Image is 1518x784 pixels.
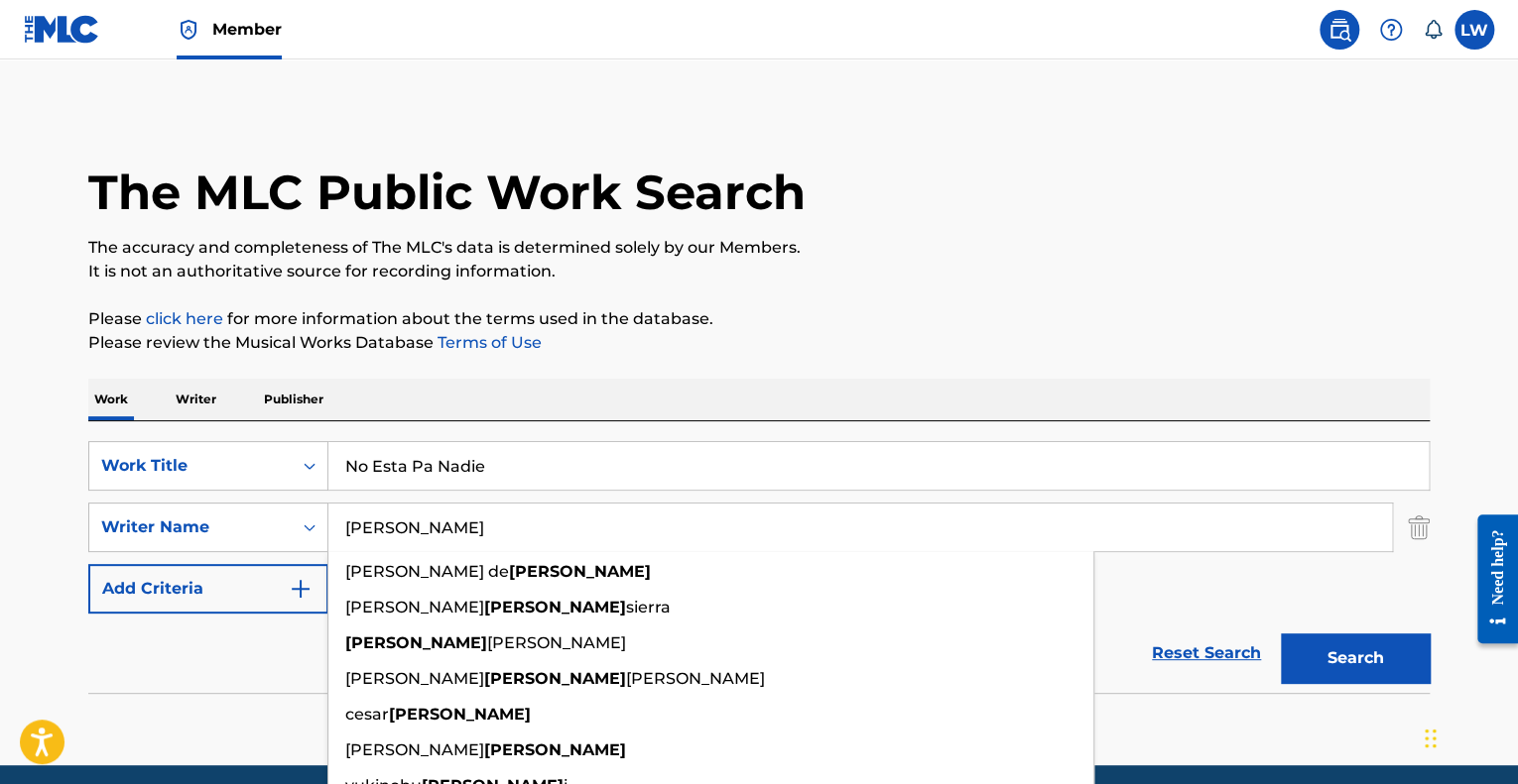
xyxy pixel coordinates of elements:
[389,705,531,724] strong: [PERSON_NAME]
[88,564,328,614] button: Add Criteria
[1425,709,1437,768] div: Drag
[509,562,651,581] strong: [PERSON_NAME]
[146,309,223,328] a: click here
[345,740,484,759] span: [PERSON_NAME]
[345,669,484,688] span: [PERSON_NAME]
[101,515,280,539] div: Writer Name
[484,740,626,759] strong: [PERSON_NAME]
[289,577,313,601] img: 9d2ae6d4665cec9f34b9.svg
[88,236,1430,260] p: The accuracy and completeness of The MLC's data is determined solely by our Members.
[170,379,222,420] p: Writer
[24,15,100,44] img: MLC Logo
[1320,10,1359,50] a: Public Search
[1371,10,1411,50] div: Help
[88,441,1430,693] form: Search Form
[1455,10,1494,50] div: User Menu
[1328,18,1351,42] img: search
[1419,689,1518,784] iframe: Chat Widget
[88,307,1430,331] p: Please for more information about the terms used in the database.
[88,163,806,222] h1: The MLC Public Work Search
[345,705,389,724] span: cesar
[626,669,765,688] span: [PERSON_NAME]
[1142,631,1271,675] a: Reset Search
[434,333,542,352] a: Terms of Use
[345,598,484,616] span: [PERSON_NAME]
[487,633,626,652] span: [PERSON_NAME]
[626,598,671,616] span: sierra
[1281,633,1430,683] button: Search
[1379,18,1403,42] img: help
[258,379,329,420] p: Publisher
[484,669,626,688] strong: [PERSON_NAME]
[88,379,134,420] p: Work
[1462,499,1518,658] iframe: Resource Center
[88,331,1430,355] p: Please review the Musical Works Database
[345,633,487,652] strong: [PERSON_NAME]
[345,562,509,581] span: [PERSON_NAME] de
[101,454,280,478] div: Work Title
[212,18,282,41] span: Member
[1408,503,1430,552] img: Delete Criterion
[177,18,200,42] img: Top Rightsholder
[1423,20,1443,40] div: Notifications
[88,260,1430,283] p: It is not an authoritative source for recording information.
[484,598,626,616] strong: [PERSON_NAME]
